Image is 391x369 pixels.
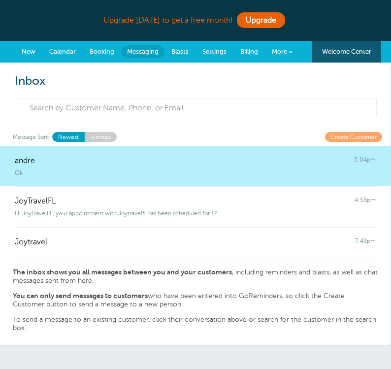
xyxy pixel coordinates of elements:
[237,12,285,28] a: Upgrade
[195,41,233,63] a: Settings
[127,48,159,55] span: Messaging
[355,197,376,206] span: 4:58pm
[202,48,227,55] span: Settings
[85,132,117,141] a: Unread
[13,316,378,333] p: To send a message to an existing customer, click their conversation above or search for the custo...
[233,41,265,63] a: Billing
[13,292,148,300] strong: You can only send messages to customers
[42,41,83,63] a: Calendar
[15,99,377,117] input: Search by Customer Name, Phone, or Email
[13,292,378,309] p: who have been entered into GoReminders, so click the Create Customer button to send a message to ...
[15,210,218,217] span: Hi JoyTravelFL, your appointment with Joytravelfl has been scheduled for 12
[354,156,376,166] span: 5:04pm
[121,45,164,58] a: Messaging
[13,268,378,285] p: , including reminders and blasts, as well as chat messages sent from here.
[13,132,50,141] span: Message Sort:
[272,48,287,55] span: More
[171,48,189,55] span: Blasts
[13,268,232,276] strong: The inbox shows you all messages between you and your customers
[83,41,121,63] a: Booking
[15,197,56,206] span: JoyTravelFL
[22,48,35,55] span: New
[240,48,258,55] span: Billing
[49,48,76,55] span: Calendar
[52,132,85,141] a: Newest
[15,74,376,89] h2: Inbox
[15,156,35,166] span: andre
[15,237,47,247] span: Joytravel
[164,41,195,63] a: Blasts
[265,41,299,63] a: More
[10,10,381,31] div: Upgrade [DATE] to get a free month!
[312,41,381,63] a: Welcome Center
[15,169,23,176] span: Ok
[325,132,382,141] a: Create Customer
[355,237,376,247] span: 7:49pm
[15,41,42,63] a: New
[90,48,114,55] span: Booking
